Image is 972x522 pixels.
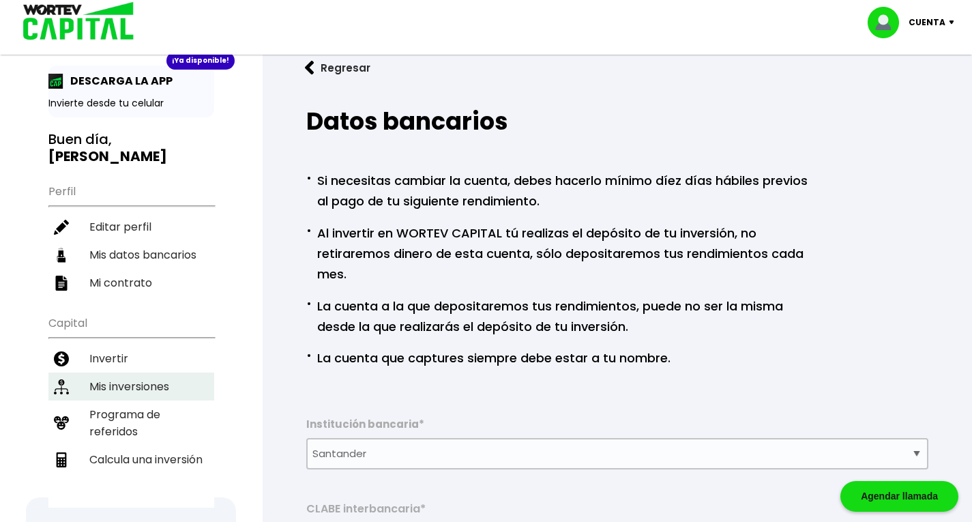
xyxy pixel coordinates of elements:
img: icon-down [945,20,964,25]
p: Al invertir en WORTEV CAPITAL tú realizas el depósito de tu inversión, no retiraremos dinero de e... [306,220,810,285]
img: invertir-icon.b3b967d7.svg [54,351,69,366]
p: Invierte desde tu celular [48,96,214,111]
button: Regresar [284,50,391,86]
span: · [306,168,311,188]
img: inversiones-icon.6695dc30.svg [54,379,69,394]
div: ¡Ya disponible! [166,52,235,70]
span: · [306,345,311,366]
a: Mis inversiones [48,373,214,401]
a: Invertir [48,345,214,373]
div: Agendar llamada [840,481,958,512]
p: Si necesitas cambiar la cuenta, debes hacerlo mínimo díez días hábiles previos al pago de tu sigu... [306,168,810,212]
h2: Datos bancarios [306,108,928,135]
a: Calcula una inversión [48,446,214,474]
img: editar-icon.952d3147.svg [54,220,69,235]
img: calculadora-icon.17d418c4.svg [54,452,69,467]
p: La cuenta que captures siempre debe estar a tu nombre. [306,345,671,368]
a: Editar perfil [48,213,214,241]
img: app-icon [48,74,63,89]
img: profile-image [868,7,909,38]
span: · [306,220,311,241]
p: DESCARGA LA APP [63,72,173,89]
h3: Buen día, [48,131,214,165]
p: Cuenta [909,12,945,33]
span: · [306,293,311,314]
img: datos-icon.10cf9172.svg [54,248,69,263]
img: flecha izquierda [305,61,314,75]
a: flecha izquierdaRegresar [284,50,950,86]
p: La cuenta a la que depositaremos tus rendimientos, puede no ser la misma desde la que realizarás ... [306,293,810,337]
a: Mi contrato [48,269,214,297]
a: Mis datos bancarios [48,241,214,269]
b: [PERSON_NAME] [48,147,167,166]
img: recomiendanos-icon.9b8e9327.svg [54,416,69,431]
a: Programa de referidos [48,401,214,446]
ul: Perfil [48,176,214,297]
img: contrato-icon.f2db500c.svg [54,276,69,291]
ul: Capital [48,308,214,508]
label: Institución bancaria [306,418,928,438]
